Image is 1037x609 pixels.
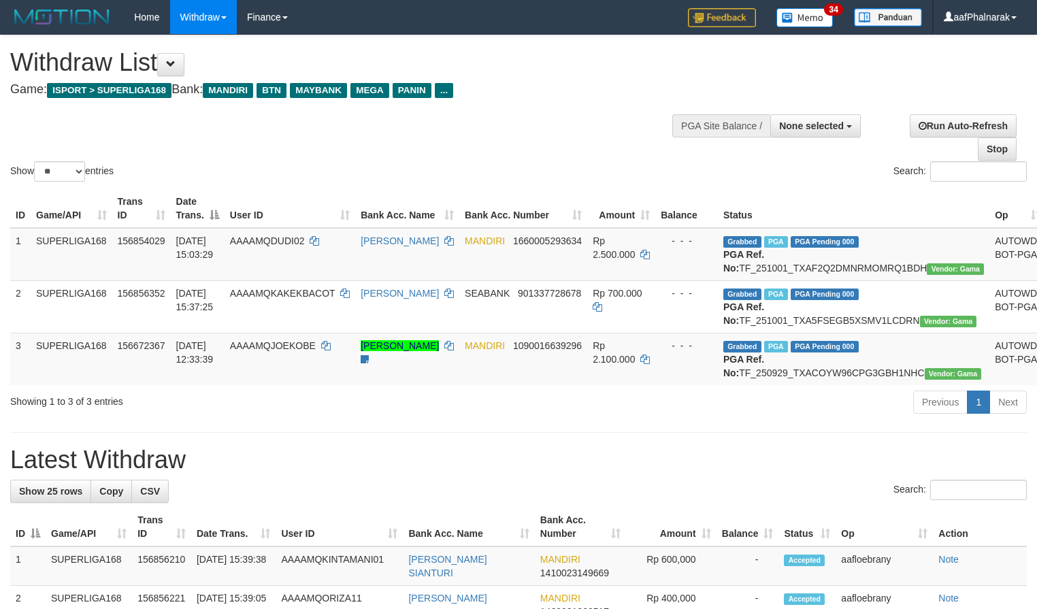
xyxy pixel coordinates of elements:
[930,480,1027,500] input: Search:
[989,391,1027,414] a: Next
[718,189,989,228] th: Status
[361,288,439,299] a: [PERSON_NAME]
[361,235,439,246] a: [PERSON_NAME]
[361,340,439,351] a: [PERSON_NAME]
[718,228,989,281] td: TF_251001_TXAF2Q2DMNRMOMRQ1BDH
[230,235,305,246] span: AAAAMQDUDI02
[824,3,842,16] span: 34
[276,546,403,586] td: AAAAMQKINTAMANI01
[836,508,933,546] th: Op: activate to sort column ascending
[31,280,112,333] td: SUPERLIGA168
[191,508,276,546] th: Date Trans.: activate to sort column ascending
[770,114,861,137] button: None selected
[435,83,453,98] span: ...
[791,289,859,300] span: PGA Pending
[403,508,534,546] th: Bank Acc. Name: activate to sort column ascending
[718,333,989,385] td: TF_250929_TXACOYW96CPG3GBH1NHC
[276,508,403,546] th: User ID: activate to sort column ascending
[408,554,487,578] a: [PERSON_NAME] SIANTURI
[723,249,764,274] b: PGA Ref. No:
[99,486,123,497] span: Copy
[836,546,933,586] td: aafloebrany
[593,288,642,299] span: Rp 700.000
[927,263,984,275] span: Vendor URL: https://trx31.1velocity.biz
[225,189,355,228] th: User ID: activate to sort column ascending
[465,340,505,351] span: MANDIRI
[938,593,959,604] a: Note
[465,235,505,246] span: MANDIRI
[913,391,968,414] a: Previous
[626,546,716,586] td: Rp 600,000
[191,546,276,586] td: [DATE] 15:39:38
[717,546,779,586] td: -
[355,189,459,228] th: Bank Acc. Name: activate to sort column ascending
[587,189,655,228] th: Amount: activate to sort column ascending
[784,555,825,566] span: Accepted
[10,508,46,546] th: ID: activate to sort column descending
[10,546,46,586] td: 1
[459,189,587,228] th: Bank Acc. Number: activate to sort column ascending
[31,189,112,228] th: Game/API: activate to sort column ascending
[535,508,627,546] th: Bank Acc. Number: activate to sort column ascending
[893,161,1027,182] label: Search:
[10,446,1027,474] h1: Latest Withdraw
[540,567,609,578] span: Copy 1410023149669 to clipboard
[257,83,286,98] span: BTN
[723,289,761,300] span: Grabbed
[723,354,764,378] b: PGA Ref. No:
[10,7,114,27] img: MOTION_logo.png
[10,480,91,503] a: Show 25 rows
[661,234,712,248] div: - - -
[933,508,1027,546] th: Action
[10,280,31,333] td: 2
[593,235,635,260] span: Rp 2.500.000
[176,340,214,365] span: [DATE] 12:33:39
[930,161,1027,182] input: Search:
[118,340,165,351] span: 156672367
[34,161,85,182] select: Showentries
[925,368,982,380] span: Vendor URL: https://trx31.1velocity.biz
[230,288,335,299] span: AAAAMQKAKEKBACOT
[764,289,788,300] span: Marked by aafsengchandara
[10,389,422,408] div: Showing 1 to 3 of 3 entries
[661,339,712,352] div: - - -
[203,83,253,98] span: MANDIRI
[118,235,165,246] span: 156854029
[661,286,712,300] div: - - -
[778,508,836,546] th: Status: activate to sort column ascending
[112,189,171,228] th: Trans ID: activate to sort column ascending
[938,554,959,565] a: Note
[171,189,225,228] th: Date Trans.: activate to sort column descending
[518,288,581,299] span: Copy 901337728678 to clipboard
[290,83,347,98] span: MAYBANK
[350,83,389,98] span: MEGA
[132,508,191,546] th: Trans ID: activate to sort column ascending
[31,333,112,385] td: SUPERLIGA168
[513,340,582,351] span: Copy 1090016639296 to clipboard
[46,508,132,546] th: Game/API: activate to sort column ascending
[626,508,716,546] th: Amount: activate to sort column ascending
[10,161,114,182] label: Show entries
[540,554,580,565] span: MANDIRI
[46,546,132,586] td: SUPERLIGA168
[90,480,132,503] a: Copy
[10,83,678,97] h4: Game: Bank:
[920,316,977,327] span: Vendor URL: https://trx31.1velocity.biz
[132,546,191,586] td: 156856210
[10,333,31,385] td: 3
[10,189,31,228] th: ID
[779,120,844,131] span: None selected
[513,235,582,246] span: Copy 1660005293634 to clipboard
[176,288,214,312] span: [DATE] 15:37:25
[967,391,990,414] a: 1
[791,236,859,248] span: PGA Pending
[717,508,779,546] th: Balance: activate to sort column ascending
[978,137,1017,161] a: Stop
[784,593,825,605] span: Accepted
[893,480,1027,500] label: Search:
[764,341,788,352] span: Marked by aafsengchandara
[672,114,770,137] div: PGA Site Balance /
[140,486,160,497] span: CSV
[723,301,764,326] b: PGA Ref. No:
[408,593,487,604] a: [PERSON_NAME]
